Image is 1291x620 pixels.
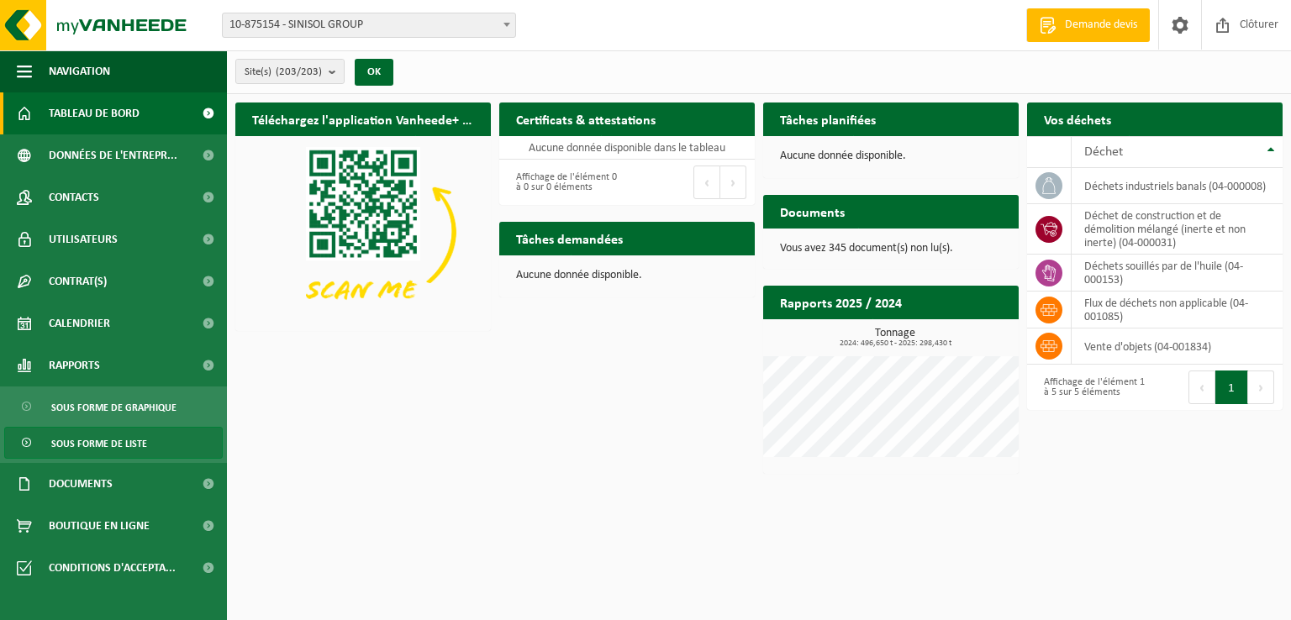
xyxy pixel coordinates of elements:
[516,270,738,281] p: Aucune donnée disponible.
[4,427,223,459] a: Sous forme de liste
[49,547,176,589] span: Conditions d'accepta...
[763,195,862,228] h2: Documents
[235,59,345,84] button: Site(s)(203/203)
[49,92,140,134] span: Tableau de bord
[49,463,113,505] span: Documents
[772,328,1019,348] h3: Tonnage
[49,505,150,547] span: Boutique en ligne
[222,13,516,38] span: 10-875154 - SINISOL GROUP
[693,166,720,199] button: Previous
[1084,145,1123,159] span: Déchet
[49,50,110,92] span: Navigation
[499,222,640,255] h2: Tâches demandées
[872,318,1017,352] a: Consulter les rapports
[49,134,177,176] span: Données de l'entrepr...
[1026,8,1150,42] a: Demande devis
[355,59,393,86] button: OK
[49,344,100,386] span: Rapports
[1072,255,1283,292] td: déchets souillés par de l'huile (04-000153)
[49,302,110,344] span: Calendrier
[1027,102,1128,135] h2: Vos déchets
[4,391,223,423] a: Sous forme de graphique
[245,60,322,85] span: Site(s)
[1061,17,1141,34] span: Demande devis
[1072,168,1283,204] td: déchets industriels banals (04-000008)
[508,164,619,201] div: Affichage de l'élément 0 à 0 sur 0 éléments
[772,339,1019,348] span: 2024: 496,650 t - 2025: 298,430 t
[499,102,672,135] h2: Certificats & attestations
[49,176,99,218] span: Contacts
[1072,204,1283,255] td: déchet de construction et de démolition mélangé (inerte et non inerte) (04-000031)
[49,260,107,302] span: Contrat(s)
[49,218,118,260] span: Utilisateurs
[1072,292,1283,328] td: flux de déchets non applicable (04-001085)
[276,66,322,77] count: (203/203)
[1188,370,1215,404] button: Previous
[223,13,515,37] span: 10-875154 - SINISOL GROUP
[1248,370,1274,404] button: Next
[780,150,1002,162] p: Aucune donnée disponible.
[1072,328,1283,365] td: vente d'objets (04-001834)
[1035,369,1146,406] div: Affichage de l'élément 1 à 5 sur 5 éléments
[51,391,177,423] span: Sous forme de graphique
[720,166,746,199] button: Next
[235,136,491,328] img: Download de VHEPlus App
[1215,370,1248,404] button: 1
[780,243,1002,255] p: Vous avez 345 document(s) non lu(s).
[763,286,919,318] h2: Rapports 2025 / 2024
[499,136,755,160] td: Aucune donnée disponible dans le tableau
[51,428,147,460] span: Sous forme de liste
[235,102,491,135] h2: Téléchargez l'application Vanheede+ maintenant!
[763,102,893,135] h2: Tâches planifiées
